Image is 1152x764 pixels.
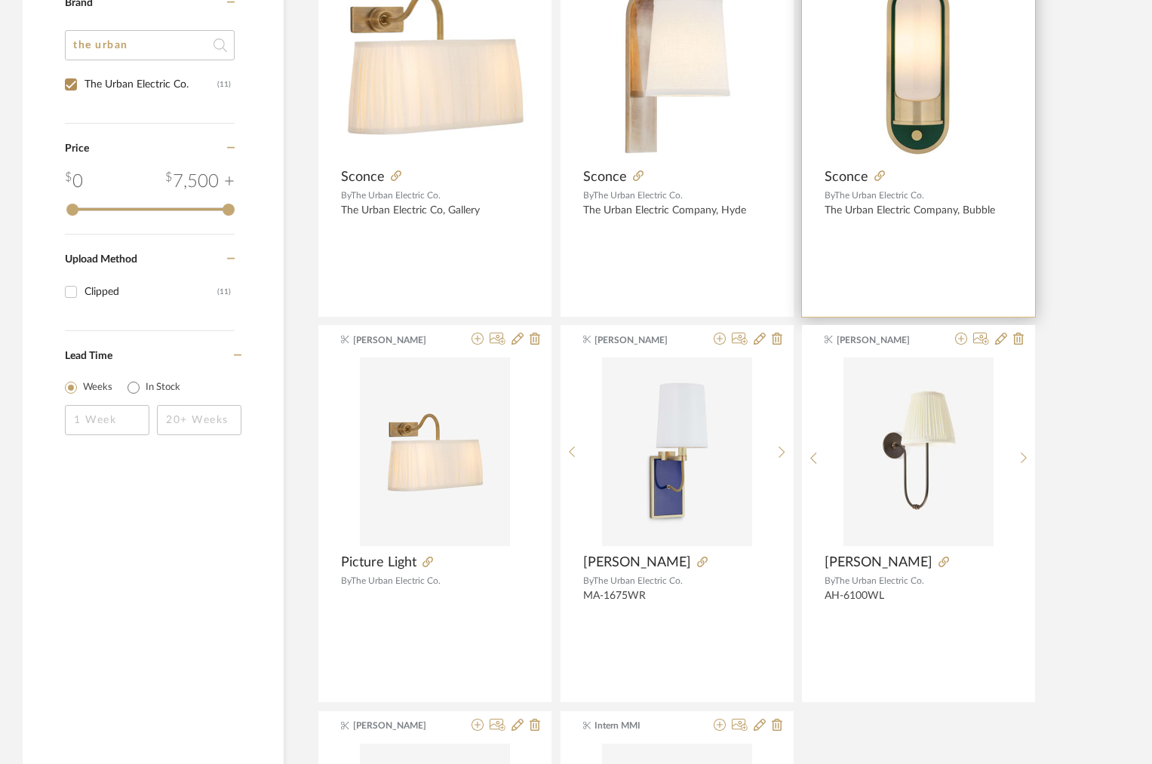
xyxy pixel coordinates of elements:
span: By [825,576,834,585]
div: 0 [65,168,83,195]
span: [PERSON_NAME] [594,333,690,347]
input: Search Brands [65,30,235,60]
span: By [583,191,593,200]
div: 7,500 + [165,168,235,195]
span: Lead Time [65,351,112,361]
span: By [341,576,351,585]
img: Picture Light [360,357,510,546]
div: (11) [217,72,231,97]
span: Sconce [341,169,385,186]
span: [PERSON_NAME] [837,333,932,347]
div: The Urban Electric Company, Hyde [583,204,771,230]
input: 1 Week [65,405,149,435]
span: [PERSON_NAME] [583,554,691,571]
input: 20+ Weeks [157,405,241,435]
div: Clipped [84,280,217,304]
div: AH-6100WL [825,590,1012,615]
span: The Urban Electric Co. [351,576,441,585]
span: The Urban Electric Co. [834,576,924,585]
div: MA-1675WR [583,590,771,615]
span: Sconce [825,169,868,186]
div: The Urban Electric Company, Bubble [825,204,1012,230]
span: The Urban Electric Co. [593,191,683,200]
span: [PERSON_NAME] [353,333,448,347]
span: The Urban Electric Co. [593,576,683,585]
span: By [341,191,351,200]
span: By [583,576,593,585]
span: Price [65,143,89,154]
span: The Urban Electric Co. [834,191,924,200]
span: Sconce [583,169,627,186]
div: The Urban Electric Co, Gallery [341,204,529,230]
span: Picture Light [341,554,416,571]
span: The Urban Electric Co. [351,191,441,200]
span: Upload Method [65,254,137,265]
span: Intern MMI [594,719,690,732]
img: Belle Meade [843,357,994,546]
span: [PERSON_NAME] [353,719,448,732]
div: (11) [217,280,231,304]
div: The Urban Electric Co. [84,72,217,97]
div: 0 [825,357,1012,546]
span: By [825,191,834,200]
label: In Stock [146,380,180,395]
img: Hockney [602,357,752,546]
span: [PERSON_NAME] [825,554,932,571]
label: Weeks [83,380,112,395]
